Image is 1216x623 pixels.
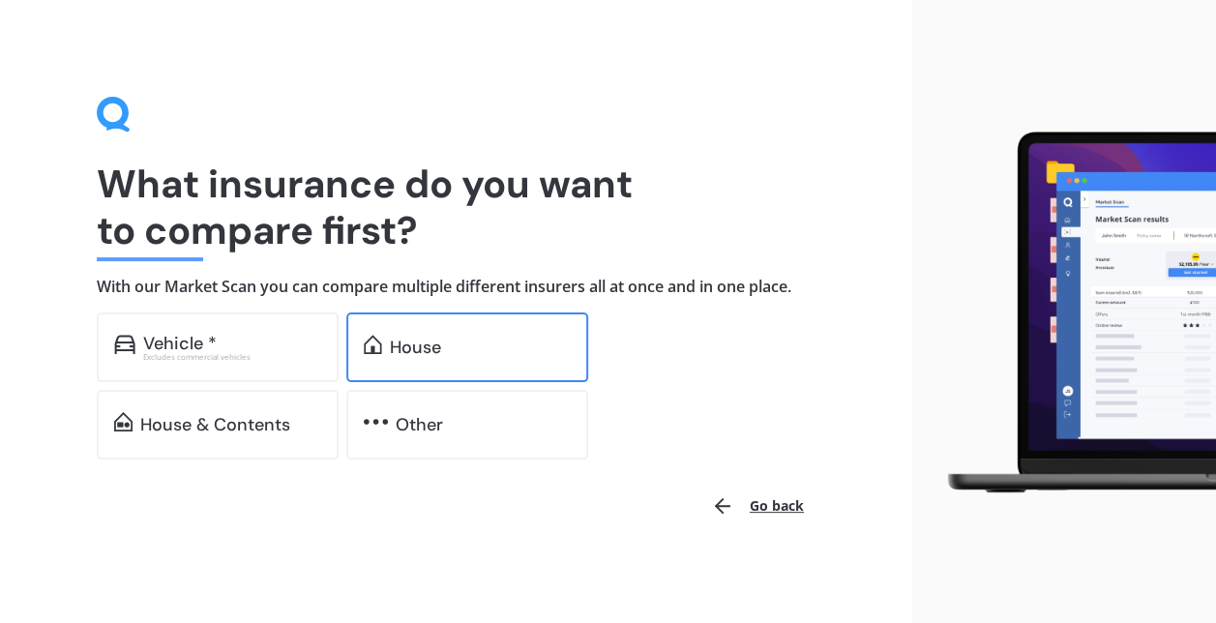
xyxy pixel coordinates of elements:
[97,161,816,253] h1: What insurance do you want to compare first?
[364,412,388,431] img: other.81dba5aafe580aa69f38.svg
[364,335,382,354] img: home.91c183c226a05b4dc763.svg
[97,277,816,297] h4: With our Market Scan you can compare multiple different insurers all at once and in one place.
[143,334,217,353] div: Vehicle *
[143,353,321,361] div: Excludes commercial vehicles
[114,335,135,354] img: car.f15378c7a67c060ca3f3.svg
[140,415,290,434] div: House & Contents
[928,124,1216,503] img: laptop.webp
[114,412,133,431] img: home-and-contents.b802091223b8502ef2dd.svg
[699,483,816,529] button: Go back
[396,415,443,434] div: Other
[390,338,441,357] div: House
